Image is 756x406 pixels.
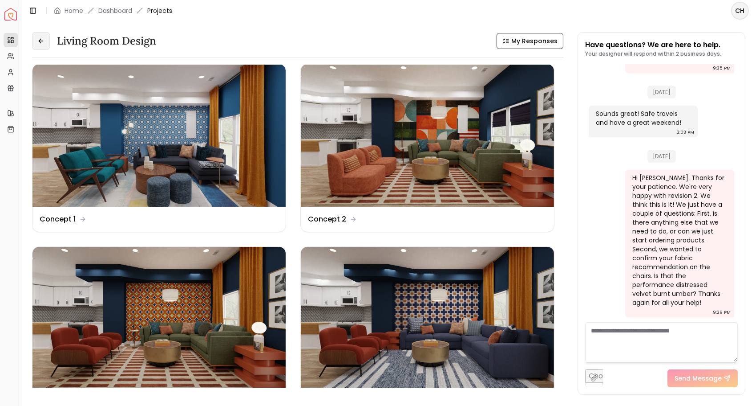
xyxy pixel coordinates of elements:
[731,2,749,20] button: CH
[4,8,17,21] a: Spacejoy
[511,37,558,45] span: My Responses
[677,128,694,137] div: 3:03 PM
[308,214,346,225] dd: Concept 2
[98,6,132,15] a: Dashboard
[301,247,554,390] img: Revision 2
[4,8,17,21] img: Spacejoy Logo
[300,64,554,232] a: Concept 2Concept 2
[713,308,731,317] div: 9:39 PM
[647,86,676,98] span: [DATE]
[32,64,286,232] a: Concept 1Concept 1
[585,40,721,50] p: Have questions? We are here to help.
[585,50,721,57] p: Your designer will respond within 2 business days.
[40,214,76,225] dd: Concept 1
[647,150,676,163] span: [DATE]
[54,6,172,15] nav: breadcrumb
[497,33,563,49] button: My Responses
[32,247,286,390] img: Revision 1
[147,6,172,15] span: Projects
[596,109,689,127] div: Sounds great! Safe travels and have a great weekend!
[632,173,725,307] div: Hi [PERSON_NAME]. Thanks for your patience. We're very happy with revision 2. We think this is it...
[32,64,286,207] img: Concept 1
[713,64,731,73] div: 9:35 PM
[301,64,554,207] img: Concept 2
[65,6,83,15] a: Home
[732,3,748,19] span: CH
[57,34,156,48] h3: Living Room Design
